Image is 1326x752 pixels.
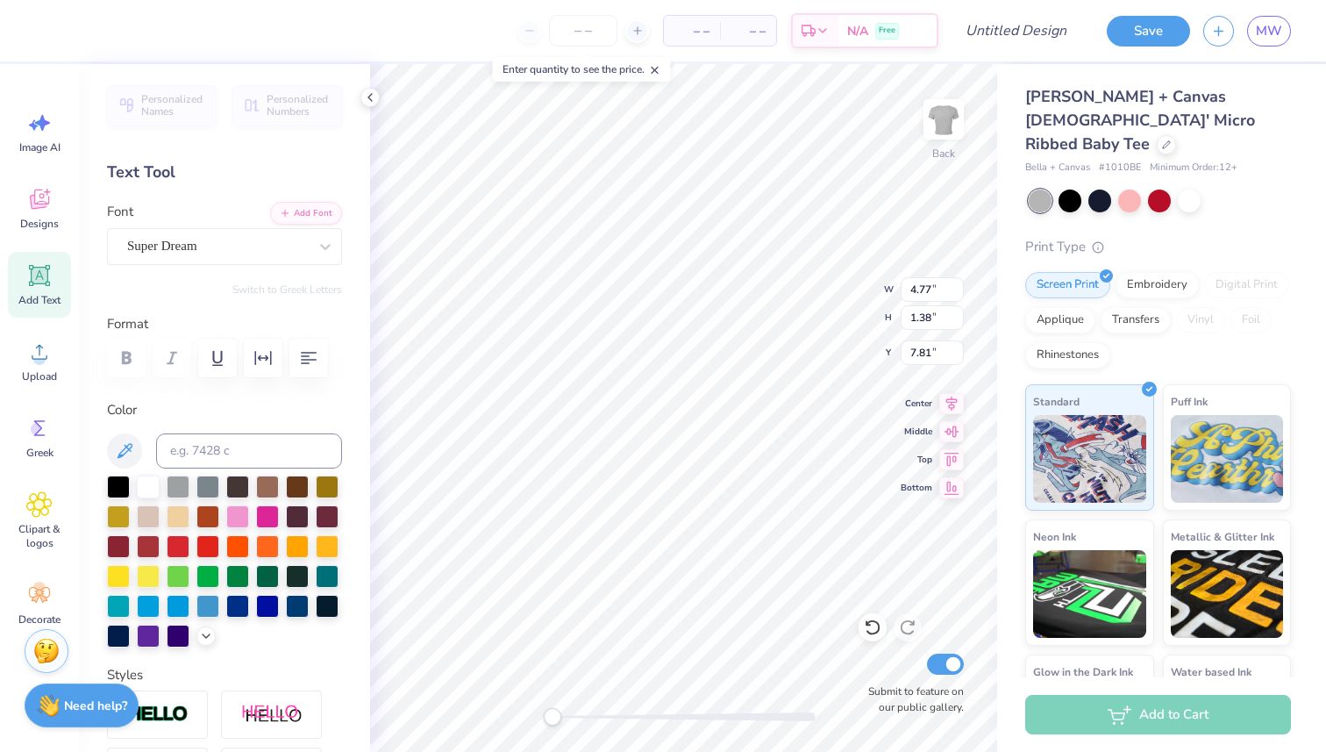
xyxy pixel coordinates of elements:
[1025,272,1110,298] div: Screen Print
[107,400,342,420] label: Color
[1025,237,1291,257] div: Print Type
[901,481,932,495] span: Bottom
[1230,307,1272,333] div: Foil
[20,217,59,231] span: Designs
[267,93,331,118] span: Personalized Numbers
[1171,415,1284,503] img: Puff Ink
[674,22,709,40] span: – –
[901,425,932,439] span: Middle
[932,146,955,161] div: Back
[19,140,61,154] span: Image AI
[901,397,932,411] span: Center
[544,708,561,726] div: Accessibility label
[1033,662,1133,681] span: Glow in the Dark Ink
[232,85,342,125] button: Personalized Numbers
[26,446,53,460] span: Greek
[1171,550,1284,638] img: Metallic & Glitter Ink
[241,704,303,726] img: Shadow
[1033,415,1146,503] img: Standard
[1204,272,1289,298] div: Digital Print
[952,13,1080,48] input: Untitled Design
[1256,21,1282,41] span: MW
[141,93,206,118] span: Personalized Names
[11,522,68,550] span: Clipart & logos
[1099,161,1141,175] span: # 1010BE
[1171,662,1251,681] span: Water based Ink
[1171,392,1208,411] span: Puff Ink
[1025,307,1095,333] div: Applique
[22,369,57,383] span: Upload
[549,15,617,47] input: – –
[1171,527,1274,546] span: Metallic & Glitter Ink
[1101,307,1171,333] div: Transfers
[1033,392,1080,411] span: Standard
[18,293,61,307] span: Add Text
[107,85,217,125] button: Personalized Names
[859,684,964,715] label: Submit to feature on our public gallery.
[1033,550,1146,638] img: Neon Ink
[1025,342,1110,369] div: Rhinestones
[107,314,342,334] label: Format
[1150,161,1237,175] span: Minimum Order: 12 +
[901,453,932,467] span: Top
[232,283,342,297] button: Switch to Greek Letters
[127,705,189,725] img: Stroke
[1247,16,1291,47] a: MW
[107,665,143,685] label: Styles
[64,698,127,714] strong: Need help?
[156,433,342,469] input: e.g. 7428 c
[270,202,342,225] button: Add Font
[1107,16,1190,47] button: Save
[107,202,133,222] label: Font
[926,102,961,137] img: Back
[1033,527,1076,546] span: Neon Ink
[1116,272,1199,298] div: Embroidery
[493,57,671,82] div: Enter quantity to see the price.
[847,22,868,40] span: N/A
[1025,161,1090,175] span: Bella + Canvas
[107,161,342,184] div: Text Tool
[18,612,61,627] span: Decorate
[731,22,766,40] span: – –
[1025,86,1255,154] span: [PERSON_NAME] + Canvas [DEMOGRAPHIC_DATA]' Micro Ribbed Baby Tee
[1176,307,1225,333] div: Vinyl
[879,25,895,37] span: Free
